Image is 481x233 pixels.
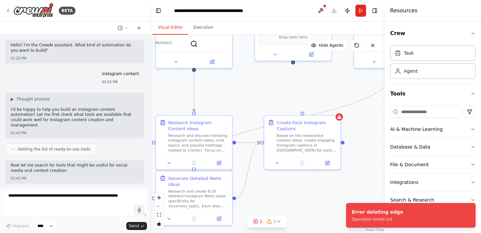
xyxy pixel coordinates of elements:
div: Crew [390,43,476,84]
button: zoom in [155,193,163,202]
h4: Resources [390,7,418,15]
div: 03:42 PM [11,131,139,136]
button: Hide right sidebar [370,6,379,15]
button: AI & Machine Learning [390,121,476,138]
div: Create Farsi Instagram Captions [277,120,337,132]
p: Now let me search for tools that might be useful for social media and content creation: [11,163,139,173]
button: Search & Research [390,191,476,209]
div: Create Farsi Instagram CaptionsBased on the researched content ideas, create engaging Instagram c... [264,115,341,170]
span: Drop tools here [279,34,308,40]
button: File & Document [390,156,476,173]
button: Send [126,222,147,230]
button: Open in side panel [195,58,230,65]
g: Edge from bd8c2cae-7ad3-43c1-bab2-293715445380 to 2857df03-ade5-47f2-9dbd-c89b1bddfd75 [236,140,260,146]
g: Edge from 05f43117-bd6f-429e-94b6-f2bb94ef39d5 to 2857df03-ade5-47f2-9dbd-c89b1bddfd75 [236,140,260,201]
button: No output available [181,159,207,167]
div: File & Document [390,161,429,168]
p: I'd be happy to help you build an Instagram content automation! Let me first check what tools are... [11,107,139,128]
div: AI & Machine Learning [390,126,443,133]
span: Getting the list of ready-to-use tools [18,147,91,152]
div: Generate Detailed Reels IdeasResearch and create 8-10 detailed Instagram Reels ideas specifically... [155,171,233,226]
button: Hide left sidebar [154,6,163,15]
div: Integrations [390,179,418,186]
div: 03:42 PM [11,176,139,181]
span: 1 [273,218,276,225]
div: Database & Data [390,144,430,150]
div: BETA [59,7,75,15]
div: Error deleting edge [352,209,403,215]
button: zoom out [155,202,163,211]
div: Task [404,50,414,56]
button: Open in side panel [208,159,230,167]
div: Research and create 8-10 detailed Instagram Reels ideas specifically for {business_type}. Each id... [168,189,228,208]
div: Research and discover trending Instagram content ideas, viral topics, and popular hashtags relate... [168,133,228,153]
div: Tools [390,103,476,232]
button: Improve [3,222,32,230]
div: Search & Research [390,197,434,203]
button: Execution [188,21,218,35]
div: Version 1 [155,40,172,45]
nav: breadcrumb [174,7,243,14]
button: Database & Data [390,138,476,156]
p: Hello! I'm the CrewAI assistant. What kind of automation do you want to build? [11,43,139,53]
img: Logo [13,3,53,18]
button: No output available [181,215,207,222]
button: toggle interactivity [155,219,163,228]
img: SerperDevTool [190,40,198,47]
button: Open in side panel [294,51,329,58]
button: fit view [155,211,163,219]
span: Thought process [16,96,50,102]
button: Integrations [390,174,476,191]
button: 11 [248,215,287,228]
span: Hide Agents [319,43,343,48]
div: React Flow controls [155,193,163,228]
p: instagram contant [102,71,139,77]
button: Switch to previous chat [115,24,131,32]
div: Agent [404,68,418,74]
span: Improve [12,223,29,229]
button: Hide Agents [307,40,347,51]
div: Research Instagram Content Ideas [168,120,228,132]
div: 03:42 PM [102,79,139,84]
div: 01:20 PM [11,56,139,61]
span: Send [129,223,139,229]
div: Based on the researched content ideas, create engaging Instagram captions in [GEOGRAPHIC_DATA] fo... [277,133,337,153]
button: Tools [390,84,476,103]
button: Crew [390,24,476,43]
button: Visual Editor [152,21,188,35]
div: Research Instagram Content IdeasResearch and discover trending Instagram content ideas, viral top... [155,115,233,170]
button: No output available [289,159,315,167]
div: Generate Detailed Reels Ideas [168,175,228,188]
button: Click to speak your automation idea [134,205,144,215]
div: Operation timed out [352,217,403,222]
button: Start a new chat [134,24,144,32]
button: Open in side panel [208,215,230,222]
span: 1 [260,218,263,225]
g: Edge from afa45f42-f006-46d7-bb6b-31ac51ece26a to bd8c2cae-7ad3-43c1-bab2-293715445380 [191,72,197,112]
button: Open in side panel [317,159,338,167]
button: ▶Thought process [11,96,50,102]
span: ▶ [11,96,14,102]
